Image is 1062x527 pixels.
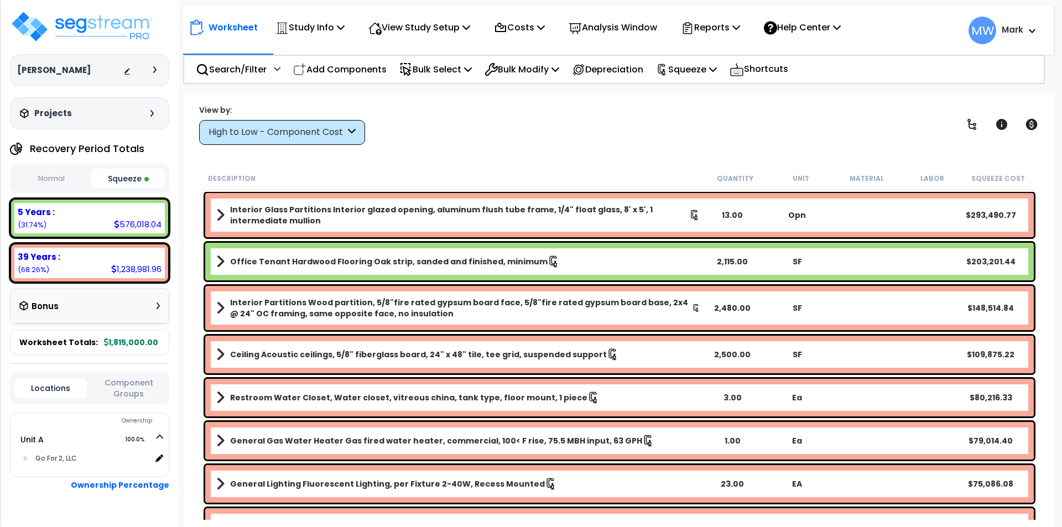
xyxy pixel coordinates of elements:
[723,56,794,83] div: Shortcuts
[730,61,788,77] p: Shortcuts
[230,204,689,226] b: Interior Glass Partitions Interior glazed opening, aluminum flush tube frame, 1/4" float glass, 8...
[230,349,607,360] b: Ceiling Acoustic ceilings, 5/8" fiberglass board, 24" x 48" tile, tee grid, suspended support
[700,435,765,446] div: 1.00
[71,479,169,491] b: Ownership Percentage
[287,56,393,82] div: Add Components
[275,20,345,35] p: Study Info
[216,347,700,362] a: Assembly Title
[569,20,657,35] p: Analysis Window
[196,62,267,77] p: Search/Filter
[293,62,387,77] p: Add Components
[959,392,1023,403] div: $80,216.33
[17,65,91,76] h3: [PERSON_NAME]
[230,297,692,319] b: Interior Partitions Wood partition, 5/8"fire rated gypsum board face, 5/8"fire rated gypsum board...
[765,349,830,360] div: SF
[114,218,162,230] div: 576,018.04
[91,169,165,189] button: Squeeze
[125,433,154,446] span: 100.0%
[230,256,548,267] b: Office Tenant Hardwood Flooring Oak strip, sanded and finished, minimum
[209,20,258,35] p: Worksheet
[959,302,1023,314] div: $148,514.84
[230,478,545,489] b: General Lighting Fluorescent Lighting, per Fixture 2-40W, Recess Mounted
[216,204,700,226] a: Assembly Title
[14,378,87,398] button: Locations
[18,220,46,229] small: 31.736531129476585%
[30,143,144,154] h4: Recovery Period Totals
[14,169,88,189] button: Normal
[368,20,470,35] p: View Study Setup
[216,297,700,319] a: Assembly Title
[92,377,165,400] button: Component Groups
[681,20,740,35] p: Reports
[566,56,649,82] div: Depreciation
[700,256,765,267] div: 2,115.00
[572,62,643,77] p: Depreciation
[959,478,1023,489] div: $75,086.08
[850,174,884,183] small: Material
[656,62,717,77] p: Squeeze
[959,256,1023,267] div: $203,201.44
[18,206,55,218] b: 5 Years :
[700,392,765,403] div: 3.00
[216,254,700,269] a: Assembly Title
[485,62,559,77] p: Bulk Modify
[700,349,765,360] div: 2,500.00
[959,210,1023,221] div: $293,490.77
[18,251,60,263] b: 39 Years :
[19,337,98,348] span: Worksheet Totals:
[764,20,841,35] p: Help Center
[717,174,753,183] small: Quantity
[765,392,830,403] div: Ea
[230,392,587,403] b: Restroom Water Closet, Water closet, vitreous china, tank type, floor mount, 1 piece
[216,476,700,492] a: Assembly Title
[765,478,830,489] div: EA
[399,62,472,77] p: Bulk Select
[34,108,72,119] h3: Projects
[33,452,151,465] div: Go For 2, LLC
[969,17,996,44] span: MW
[33,414,169,427] div: Ownership
[104,337,158,348] b: 1,815,000.00
[209,126,345,139] div: High to Low - Component Cost
[700,302,765,314] div: 2,480.00
[230,435,642,446] b: General Gas Water Heater Gas fired water heater, commercial, 100< F rise, 75.5 MBH input, 63 GPH
[920,174,944,183] small: Labor
[765,302,830,314] div: SF
[216,390,700,405] a: Assembly Title
[959,435,1023,446] div: $79,014.40
[216,433,700,448] a: Assembly Title
[10,10,154,43] img: logo_pro_r.png
[20,434,44,445] a: Unit A 100.0%
[793,174,809,183] small: Unit
[32,302,59,311] h3: Bonus
[111,263,162,275] div: 1,238,981.96
[1002,24,1023,35] b: Mark
[765,256,830,267] div: SF
[199,105,365,116] div: View by:
[18,265,49,274] small: 68.26346887052341%
[959,349,1023,360] div: $109,875.22
[765,210,830,221] div: Opn
[208,174,256,183] small: Description
[700,210,765,221] div: 13.00
[971,174,1025,183] small: Squeeze Cost
[765,435,830,446] div: Ea
[700,478,765,489] div: 23.00
[494,20,545,35] p: Costs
